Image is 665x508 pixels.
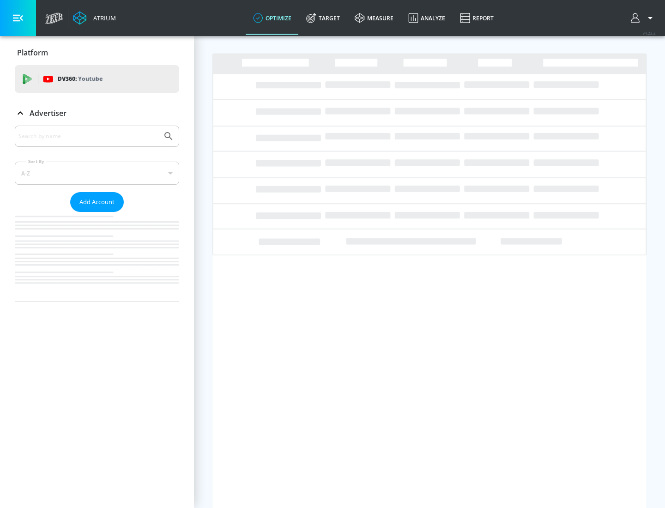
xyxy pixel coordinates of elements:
div: Advertiser [15,126,179,302]
p: DV360: [58,74,103,84]
p: Youtube [78,74,103,84]
div: Advertiser [15,100,179,126]
a: Target [299,1,347,35]
a: optimize [246,1,299,35]
button: Add Account [70,192,124,212]
a: measure [347,1,401,35]
span: v 4.22.2 [643,30,656,36]
a: Report [453,1,501,35]
nav: list of Advertiser [15,212,179,302]
a: Atrium [73,11,116,25]
a: Analyze [401,1,453,35]
p: Advertiser [30,108,66,118]
input: Search by name [18,130,158,142]
div: DV360: Youtube [15,65,179,93]
div: A-Z [15,162,179,185]
div: Atrium [90,14,116,22]
label: Sort By [26,158,46,164]
div: Platform [15,40,179,66]
span: Add Account [79,197,115,207]
p: Platform [17,48,48,58]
